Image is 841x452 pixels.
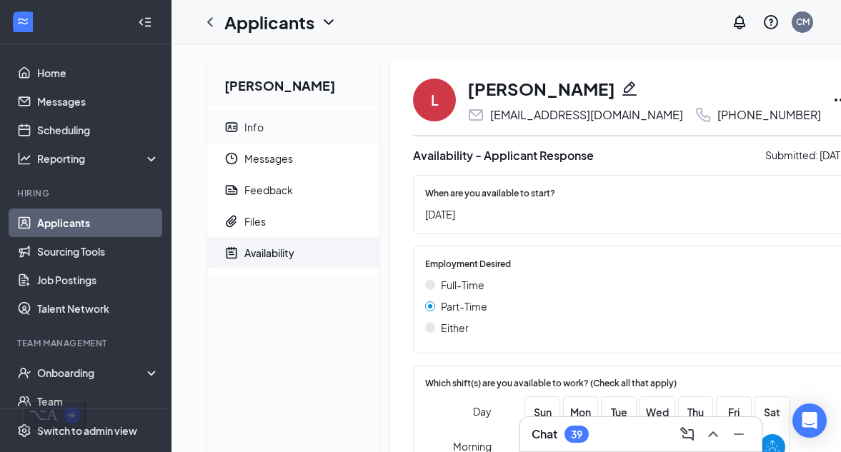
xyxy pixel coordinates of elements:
[425,258,511,271] span: Employment Desired
[621,80,638,97] svg: Pencil
[730,426,747,443] svg: Minimize
[37,209,159,237] a: Applicants
[683,404,709,420] span: Thu
[731,14,748,31] svg: Notifications
[37,116,159,144] a: Scheduling
[425,377,677,391] span: Which shift(s) are you available to work? (Check all that apply)
[244,143,367,174] span: Messages
[37,151,160,166] div: Reporting
[37,294,159,323] a: Talent Network
[441,298,487,314] span: Part-Time
[17,337,156,349] div: Team Management
[473,403,492,419] span: Day
[490,108,683,122] div: [EMAIL_ADDRESS][DOMAIN_NAME]
[796,16,810,28] div: CM
[224,151,239,166] svg: Clock
[467,106,484,124] svg: Email
[762,14,780,31] svg: QuestionInfo
[529,404,555,420] span: Sun
[224,10,314,34] h1: Applicants
[727,423,750,446] button: Minimize
[431,90,439,110] div: L
[37,59,159,87] a: Home
[37,387,159,416] a: Team
[320,14,337,31] svg: ChevronDown
[207,174,379,206] a: ReportFeedback
[792,403,827,438] div: Open Intercom Messenger
[224,120,239,134] svg: ContactCard
[676,423,699,446] button: ComposeMessage
[224,214,239,228] svg: Paperclip
[413,148,594,164] h3: Availability - Applicant Response
[679,426,696,443] svg: ComposeMessage
[532,426,557,442] h3: Chat
[17,423,31,438] svg: Settings
[705,426,722,443] svg: ChevronUp
[244,183,293,197] div: Feedback
[207,111,379,143] a: ContactCardInfo
[207,59,379,106] h2: [PERSON_NAME]
[37,266,159,294] a: Job Postings
[224,183,239,197] svg: Report
[695,106,712,124] svg: Phone
[244,246,294,260] div: Availability
[425,206,823,222] span: [DATE]
[244,214,266,228] div: Files
[138,15,152,29] svg: Collapse
[207,206,379,237] a: PaperclipFiles
[721,404,747,420] span: Fri
[425,187,555,201] span: When are you available to start?
[717,108,821,122] div: [PHONE_NUMBER]
[244,120,264,134] div: Info
[207,143,379,174] a: ClockMessages
[207,237,379,268] a: NoteActiveAvailability
[224,246,239,260] svg: NoteActive
[441,277,484,293] span: Full-Time
[441,320,469,336] span: Either
[606,404,632,420] span: Tue
[17,187,156,199] div: Hiring
[467,76,615,101] h1: [PERSON_NAME]
[760,404,785,420] span: Sat
[37,366,147,380] div: Onboarding
[16,14,30,29] svg: WorkstreamLogo
[702,423,725,446] button: ChevronUp
[571,428,582,441] div: 39
[568,404,594,420] span: Mon
[645,404,670,420] span: Wed
[17,151,31,166] svg: Analysis
[201,14,219,31] svg: ChevronLeft
[17,366,31,380] svg: UserCheck
[37,87,159,116] a: Messages
[37,237,159,266] a: Sourcing Tools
